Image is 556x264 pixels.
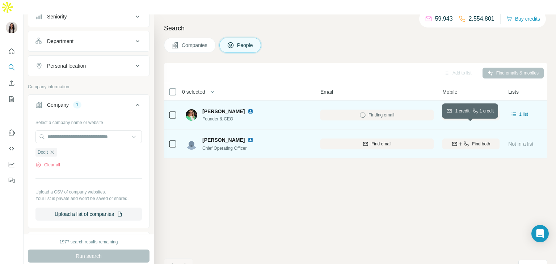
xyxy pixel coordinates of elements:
span: Companies [182,42,208,49]
div: Seniority [47,13,67,20]
button: Quick start [6,45,17,58]
button: Find email [320,139,434,149]
div: Select a company name or website [35,116,142,126]
button: My lists [6,93,17,106]
p: Company information [28,84,149,90]
span: 1 list [519,111,528,118]
h4: Search [164,23,547,33]
span: [PERSON_NAME] [202,136,245,144]
span: [PERSON_NAME] [202,108,245,115]
button: Seniority [28,8,149,25]
span: Find email [371,141,391,147]
button: Use Surfe API [6,142,17,155]
span: People [237,42,254,49]
p: Upload a CSV of company websites. [35,189,142,195]
div: 1977 search results remaining [60,239,118,245]
span: Lists [508,88,519,95]
span: Email [320,88,333,95]
img: Avatar [6,22,17,33]
button: Feedback [6,174,17,187]
button: Upload a list of companies [35,208,142,221]
button: Clear all [35,162,60,168]
span: Doqit [38,149,48,156]
span: Find both [472,141,490,147]
button: Find both [442,139,500,149]
button: Department [28,33,149,50]
img: Avatar [186,138,197,150]
button: Enrich CSV [6,77,17,90]
p: Your list is private and won't be saved or shared. [35,195,142,202]
p: 59,943 [435,14,453,23]
span: Mobile [442,88,457,95]
button: Company1 [28,96,149,116]
div: Open Intercom Messenger [531,225,549,242]
img: LinkedIn logo [248,108,253,114]
button: Personal location [28,57,149,74]
span: Not in a list [508,141,533,147]
img: Avatar [186,109,197,121]
button: Buy credits [506,14,540,24]
p: 2,554,801 [469,14,494,23]
div: Department [47,38,73,45]
span: Chief Operating Officer [202,146,247,151]
span: Founder & CEO [202,116,262,122]
div: 1 [73,102,81,108]
img: LinkedIn logo [248,137,253,143]
button: Search [6,61,17,74]
button: Use Surfe on LinkedIn [6,126,17,139]
button: Industry [28,234,149,251]
div: Personal location [47,62,86,69]
span: 0 selected [182,88,205,95]
div: Company [47,101,69,108]
button: Dashboard [6,158,17,171]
